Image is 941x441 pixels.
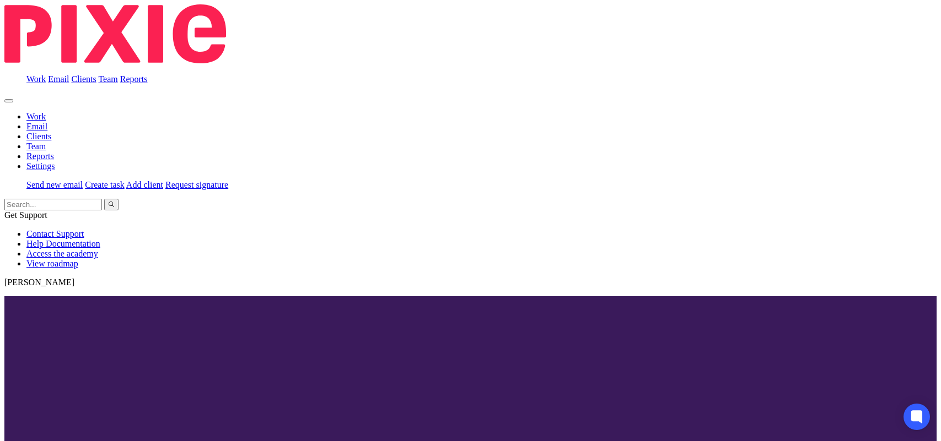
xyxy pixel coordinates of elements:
a: Work [26,112,46,121]
a: Email [48,74,69,84]
a: Team [26,141,46,151]
a: Add client [126,180,163,189]
a: Email [26,122,47,131]
span: Get Support [4,210,47,220]
a: Help Documentation [26,239,100,248]
a: Reports [26,151,54,161]
a: Clients [71,74,96,84]
a: Settings [26,161,55,171]
a: Contact Support [26,229,84,238]
button: Search [104,199,119,210]
a: Clients [26,132,51,141]
a: Request signature [165,180,228,189]
img: Pixie [4,4,226,63]
a: Access the academy [26,249,98,258]
p: [PERSON_NAME] [4,277,937,287]
input: Search [4,199,102,210]
a: Team [98,74,117,84]
a: Send new email [26,180,83,189]
a: View roadmap [26,259,78,268]
a: Work [26,74,46,84]
a: Create task [85,180,125,189]
a: Reports [120,74,148,84]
